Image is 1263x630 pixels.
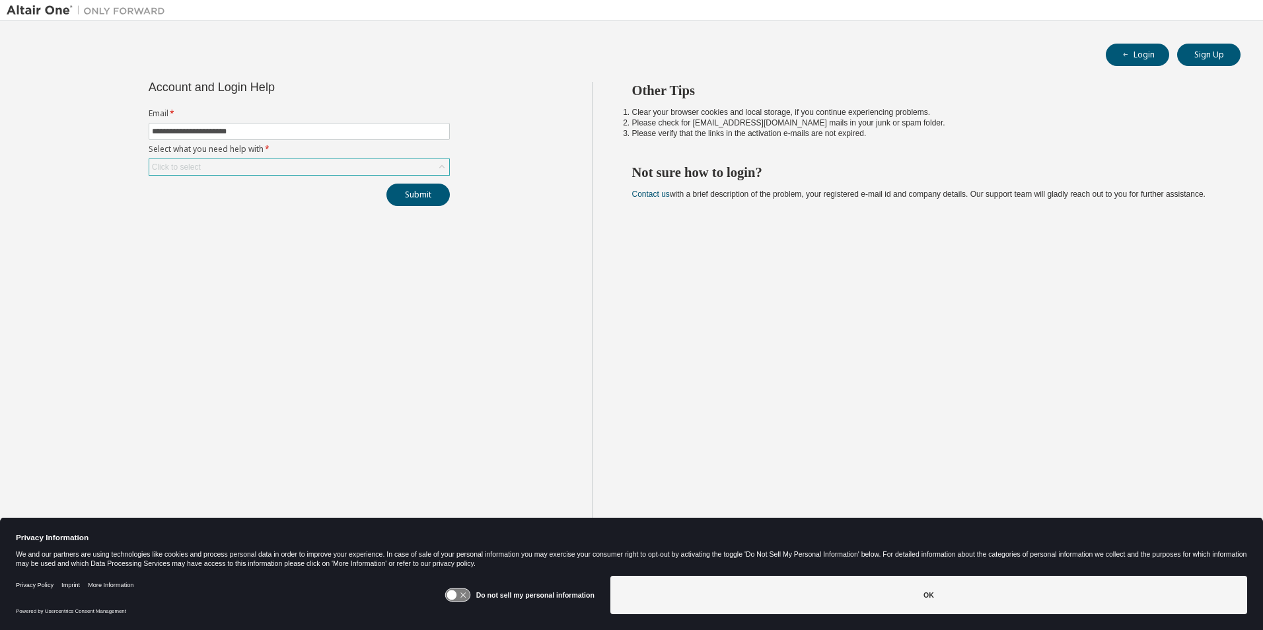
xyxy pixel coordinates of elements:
div: Account and Login Help [149,82,390,92]
li: Clear your browser cookies and local storage, if you continue experiencing problems. [632,107,1217,118]
label: Email [149,108,450,119]
div: Click to select [149,159,449,175]
li: Please check for [EMAIL_ADDRESS][DOMAIN_NAME] mails in your junk or spam folder. [632,118,1217,128]
a: Contact us [632,190,670,199]
button: Login [1106,44,1169,66]
span: with a brief description of the problem, your registered e-mail id and company details. Our suppo... [632,190,1206,199]
li: Please verify that the links in the activation e-mails are not expired. [632,128,1217,139]
h2: Not sure how to login? [632,164,1217,181]
button: Submit [386,184,450,206]
img: Altair One [7,4,172,17]
div: Click to select [152,162,201,172]
button: Sign Up [1177,44,1241,66]
h2: Other Tips [632,82,1217,99]
label: Select what you need help with [149,144,450,155]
